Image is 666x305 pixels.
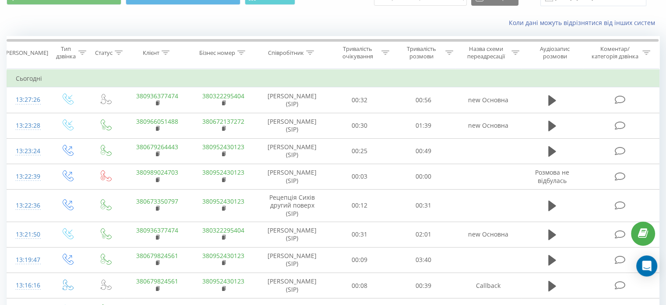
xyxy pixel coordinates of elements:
div: 13:16:16 [16,277,39,294]
td: new Основна [455,113,521,138]
a: 380673350797 [136,197,178,205]
div: 13:27:26 [16,91,39,108]
td: 00:31 [391,190,455,222]
a: 380952430123 [202,277,244,285]
a: 380936377474 [136,226,178,234]
a: Коли дані можуть відрізнятися вiд інших систем [509,18,659,27]
a: 380952430123 [202,143,244,151]
td: 00:12 [328,190,391,222]
td: new Основна [455,87,521,113]
td: [PERSON_NAME] (SIP) [257,164,328,189]
td: [PERSON_NAME] (SIP) [257,138,328,164]
a: 380989024703 [136,168,178,176]
a: 380952430123 [202,197,244,205]
div: 13:22:36 [16,197,39,214]
div: Назва схеми переадресації [463,45,509,60]
div: 13:23:28 [16,117,39,134]
div: Клієнт [143,49,159,57]
div: Статус [95,49,113,57]
a: 380322295404 [202,92,244,100]
td: 00:03 [328,164,391,189]
a: 380679824561 [136,277,178,285]
a: 380679824561 [136,251,178,260]
td: 00:49 [391,138,455,164]
div: Тривалість розмови [399,45,443,60]
td: 00:00 [391,164,455,189]
td: 00:08 [328,273,391,298]
div: 13:19:47 [16,251,39,269]
a: 380966051488 [136,117,178,126]
div: 13:22:39 [16,168,39,185]
a: 380322295404 [202,226,244,234]
div: [PERSON_NAME] [4,49,48,57]
a: 380679264443 [136,143,178,151]
td: 00:39 [391,273,455,298]
span: Розмова не відбулась [535,168,569,184]
td: 00:09 [328,247,391,273]
td: Сьогодні [7,70,659,87]
td: 02:01 [391,222,455,247]
td: [PERSON_NAME] (SIP) [257,273,328,298]
td: 00:32 [328,87,391,113]
td: 00:31 [328,222,391,247]
td: 00:56 [391,87,455,113]
td: Callback [455,273,521,298]
a: 380672137272 [202,117,244,126]
td: 00:30 [328,113,391,138]
div: Open Intercom Messenger [636,255,657,276]
a: 380952430123 [202,168,244,176]
td: [PERSON_NAME] (SIP) [257,87,328,113]
td: [PERSON_NAME] (SIP) [257,247,328,273]
td: 03:40 [391,247,455,273]
a: 380936377474 [136,92,178,100]
div: Співробітник [268,49,304,57]
td: 01:39 [391,113,455,138]
td: new Основна [455,222,521,247]
div: Коментар/категорія дзвінка [589,45,640,60]
div: 13:21:50 [16,226,39,243]
div: Аудіозапис розмови [529,45,581,60]
div: Тип дзвінка [55,45,76,60]
td: [PERSON_NAME] (SIP) [257,113,328,138]
td: Рецепція Сихів другий поверх (SIP) [257,190,328,222]
td: 00:25 [328,138,391,164]
td: [PERSON_NAME] (SIP) [257,222,328,247]
div: 13:23:24 [16,143,39,160]
a: 380952430123 [202,251,244,260]
div: Бізнес номер [199,49,235,57]
div: Тривалість очікування [336,45,380,60]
